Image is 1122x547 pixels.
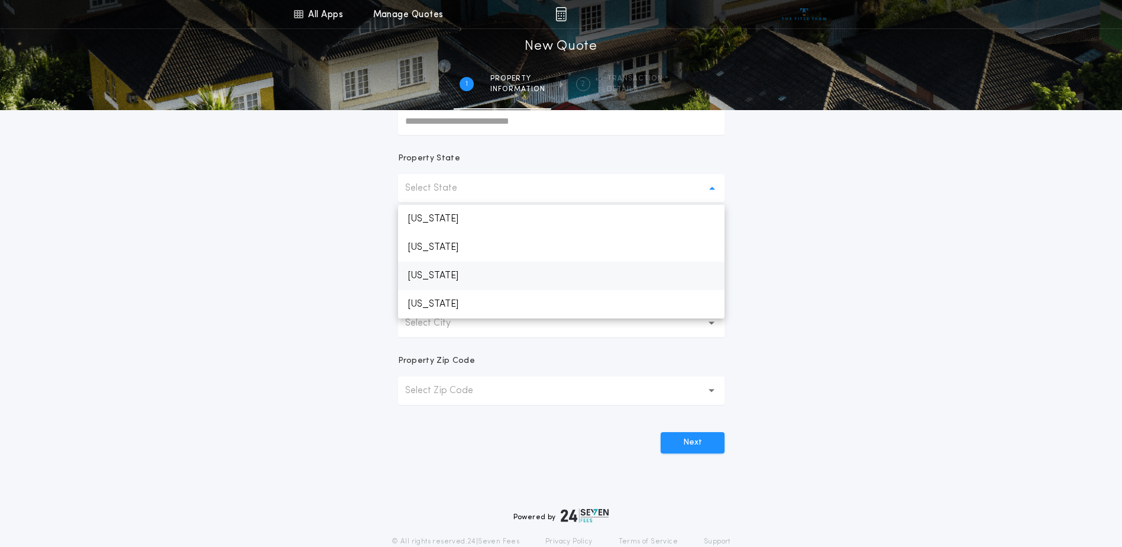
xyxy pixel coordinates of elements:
a: Support [704,537,730,546]
button: Select State [398,174,725,202]
p: Property Zip Code [398,355,475,367]
img: logo [561,509,609,523]
p: © All rights reserved. 24|Seven Fees [392,537,519,546]
img: img [555,7,567,21]
p: Property State [398,153,460,165]
p: [US_STATE] [398,290,725,318]
p: Select City [405,316,470,330]
p: [US_STATE] [398,205,725,233]
a: Privacy Policy [545,537,593,546]
span: Transaction [607,74,663,83]
h2: 1 [465,79,468,89]
a: Terms of Service [619,537,678,546]
h2: 2 [581,79,585,89]
div: Powered by [513,509,609,523]
span: information [490,85,545,94]
h1: New Quote [525,37,597,56]
span: details [607,85,663,94]
img: vs-icon [782,8,826,20]
ul: Select State [398,205,725,318]
button: Next [661,432,725,453]
p: [US_STATE] [398,262,725,290]
button: Select Zip Code [398,377,725,405]
button: Select City [398,309,725,337]
span: Property [490,74,545,83]
p: Select Zip Code [405,384,492,398]
p: Select State [405,181,476,195]
p: [US_STATE] [398,233,725,262]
